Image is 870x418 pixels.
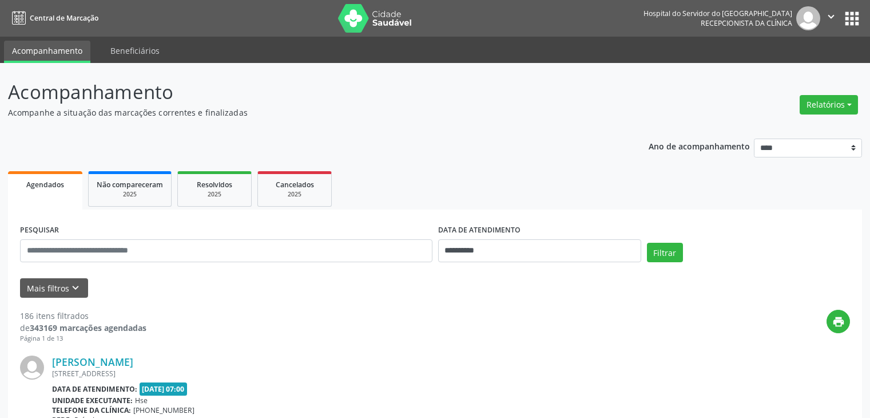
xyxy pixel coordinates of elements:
[827,310,850,333] button: print
[438,222,521,239] label: DATA DE ATENDIMENTO
[8,78,606,107] p: Acompanhamento
[69,282,82,294] i: keyboard_arrow_down
[820,6,842,30] button: 
[701,18,792,28] span: Recepcionista da clínica
[842,9,862,29] button: apps
[197,180,232,190] span: Resolvidos
[266,190,323,199] div: 2025
[30,13,98,23] span: Central de Marcação
[20,222,59,239] label: PESQUISAR
[30,322,146,333] strong: 343169 marcações agendadas
[276,180,314,190] span: Cancelados
[52,369,678,378] div: [STREET_ADDRESS]
[26,180,64,190] span: Agendados
[52,384,137,394] b: Data de atendimento:
[8,9,98,27] a: Central de Marcação
[8,107,606,119] p: Acompanhe a situação das marcações correntes e finalizadas
[140,382,188,396] span: [DATE] 07:00
[647,243,683,262] button: Filtrar
[20,278,88,298] button: Mais filtroskeyboard_arrow_down
[4,41,90,63] a: Acompanhamento
[20,356,44,380] img: img
[52,396,133,405] b: Unidade executante:
[52,356,133,368] a: [PERSON_NAME]
[800,95,858,115] button: Relatórios
[135,396,148,405] span: Hse
[52,405,131,415] b: Telefone da clínica:
[20,334,146,344] div: Página 1 de 13
[832,316,845,328] i: print
[20,322,146,334] div: de
[102,41,168,61] a: Beneficiários
[825,10,837,23] i: 
[97,190,163,199] div: 2025
[97,180,163,190] span: Não compareceram
[796,6,820,30] img: img
[186,190,243,199] div: 2025
[133,405,194,415] span: [PHONE_NUMBER]
[20,310,146,322] div: 186 itens filtrados
[649,139,750,153] p: Ano de acompanhamento
[643,9,792,18] div: Hospital do Servidor do [GEOGRAPHIC_DATA]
